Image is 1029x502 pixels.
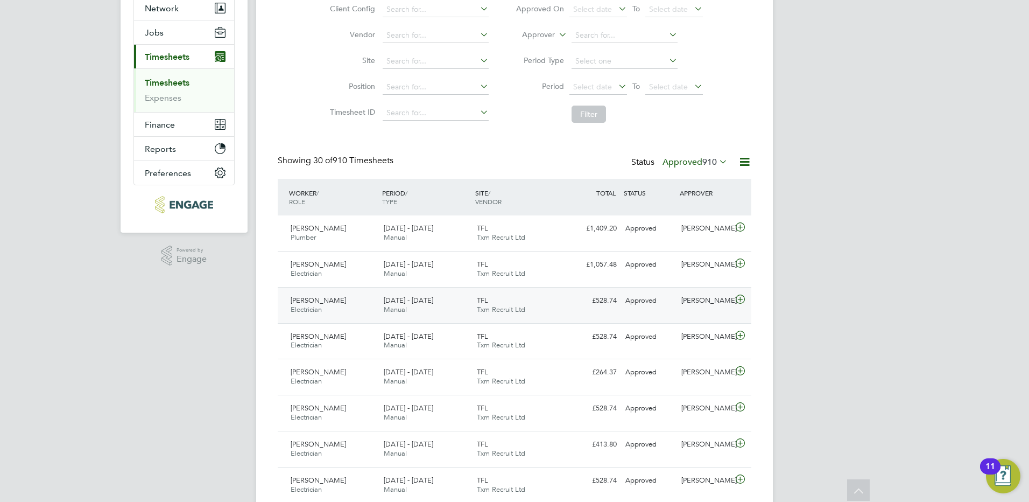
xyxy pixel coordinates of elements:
[677,472,733,490] div: [PERSON_NAME]
[621,436,677,454] div: Approved
[621,256,677,274] div: Approved
[986,459,1020,493] button: Open Resource Center, 11 new notifications
[134,20,234,44] button: Jobs
[565,364,621,381] div: £264.37
[405,189,407,197] span: /
[677,328,733,346] div: [PERSON_NAME]
[477,269,525,278] span: Txm Recruit Ltd
[313,155,333,166] span: 30 of
[383,2,489,17] input: Search for...
[516,55,564,65] label: Period Type
[291,224,346,233] span: [PERSON_NAME]
[289,197,305,206] span: ROLE
[278,155,396,166] div: Showing
[384,340,407,350] span: Manual
[677,400,733,417] div: [PERSON_NAME]
[291,269,322,278] span: Electrician
[384,269,407,278] span: Manual
[596,189,616,197] span: TOTAL
[145,3,179,13] span: Network
[291,367,346,376] span: [PERSON_NAME]
[573,4,612,14] span: Select date
[621,472,677,490] div: Approved
[565,220,621,238] div: £1,409.20
[384,476,433,485] span: [DATE] - [DATE]
[145,78,189,88] a: Timesheets
[384,305,407,314] span: Manual
[477,260,488,269] span: TFL
[155,196,213,213] img: txmrecruit-logo-retina.png
[477,449,525,458] span: Txm Recruit Ltd
[134,68,234,112] div: Timesheets
[649,4,688,14] span: Select date
[133,196,235,213] a: Go to home page
[477,233,525,242] span: Txm Recruit Ltd
[383,80,489,95] input: Search for...
[477,305,525,314] span: Txm Recruit Ltd
[473,183,566,211] div: SITE
[134,113,234,136] button: Finance
[477,376,525,386] span: Txm Recruit Ltd
[291,233,316,242] span: Plumber
[631,155,730,170] div: Status
[621,292,677,310] div: Approved
[475,197,502,206] span: VENDOR
[379,183,473,211] div: PERIOD
[677,436,733,454] div: [PERSON_NAME]
[384,260,433,269] span: [DATE] - [DATE]
[516,81,564,91] label: Period
[384,403,433,413] span: [DATE] - [DATE]
[291,332,346,341] span: [PERSON_NAME]
[384,367,433,376] span: [DATE] - [DATE]
[477,485,525,494] span: Txm Recruit Ltd
[291,305,322,314] span: Electrician
[384,233,407,242] span: Manual
[506,30,555,40] label: Approver
[477,413,525,422] span: Txm Recruit Ltd
[291,476,346,485] span: [PERSON_NAME]
[384,485,407,494] span: Manual
[621,220,677,238] div: Approved
[291,413,322,422] span: Electrician
[516,4,564,13] label: Approved On
[572,28,678,43] input: Search for...
[677,183,733,203] div: APPROVER
[177,255,207,264] span: Engage
[327,107,375,117] label: Timesheet ID
[621,328,677,346] div: Approved
[313,155,393,166] span: 910 Timesheets
[565,472,621,490] div: £528.74
[384,440,433,449] span: [DATE] - [DATE]
[327,30,375,39] label: Vendor
[382,197,397,206] span: TYPE
[291,403,346,413] span: [PERSON_NAME]
[383,54,489,69] input: Search for...
[291,376,322,386] span: Electrician
[565,256,621,274] div: £1,057.48
[145,52,189,62] span: Timesheets
[677,292,733,310] div: [PERSON_NAME]
[145,93,181,103] a: Expenses
[572,106,606,123] button: Filter
[383,28,489,43] input: Search for...
[384,376,407,386] span: Manual
[565,436,621,454] div: £413.80
[677,220,733,238] div: [PERSON_NAME]
[488,189,490,197] span: /
[477,332,488,341] span: TFL
[161,246,207,266] a: Powered byEngage
[134,45,234,68] button: Timesheets
[565,328,621,346] div: £528.74
[629,79,643,93] span: To
[291,260,346,269] span: [PERSON_NAME]
[573,82,612,92] span: Select date
[145,168,191,178] span: Preferences
[291,485,322,494] span: Electrician
[572,54,678,69] input: Select one
[291,340,322,350] span: Electrician
[662,157,728,168] label: Approved
[629,2,643,16] span: To
[677,256,733,274] div: [PERSON_NAME]
[291,440,346,449] span: [PERSON_NAME]
[384,413,407,422] span: Manual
